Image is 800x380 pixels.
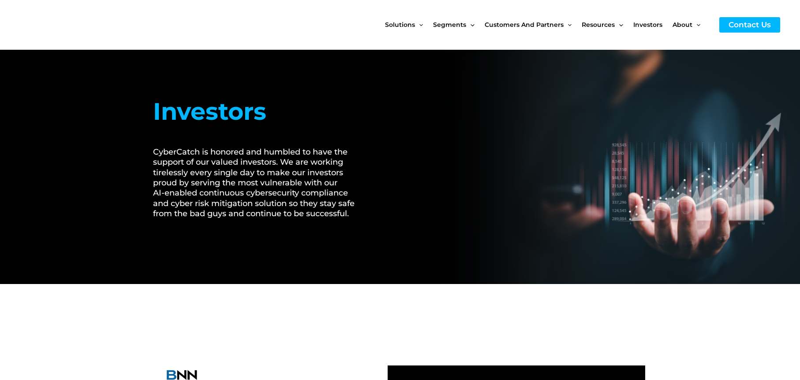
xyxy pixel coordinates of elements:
span: Menu Toggle [692,6,700,43]
span: Menu Toggle [564,6,572,43]
span: Menu Toggle [466,6,474,43]
span: Resources [582,6,615,43]
a: Investors [633,6,673,43]
a: Contact Us [719,17,780,33]
span: Menu Toggle [615,6,623,43]
span: About [673,6,692,43]
nav: Site Navigation: New Main Menu [385,6,710,43]
span: Solutions [385,6,415,43]
span: Customers and Partners [485,6,564,43]
span: Investors [633,6,662,43]
h1: Investors [153,94,365,129]
img: CyberCatch [15,7,121,43]
span: Menu Toggle [415,6,423,43]
h2: CyberCatch is honored and humbled to have the support of our valued investors. We are working tir... [153,147,365,219]
span: Segments [433,6,466,43]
